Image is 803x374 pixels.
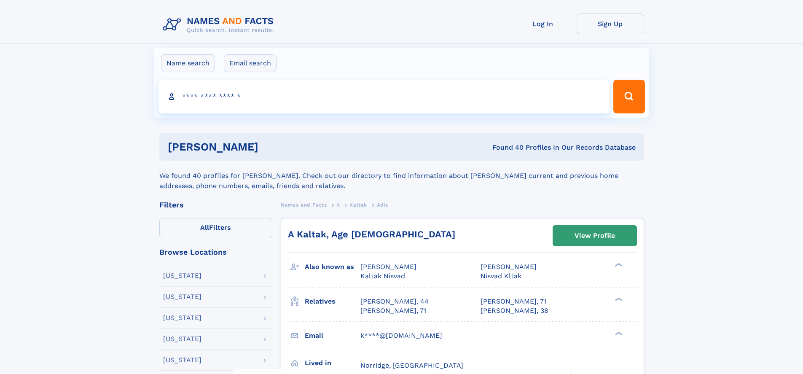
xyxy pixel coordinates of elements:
[349,199,367,210] a: Kaltak
[288,229,455,239] a: A Kaltak, Age [DEMOGRAPHIC_DATA]
[305,294,360,309] h3: Relatives
[305,260,360,274] h3: Also known as
[158,80,610,113] input: search input
[375,143,636,152] div: Found 40 Profiles In Our Records Database
[281,199,327,210] a: Names and Facts
[360,306,426,315] a: [PERSON_NAME], 71
[613,80,645,113] button: Search Button
[163,357,201,363] div: [US_STATE]
[168,142,376,152] h1: [PERSON_NAME]
[360,272,405,280] span: Kaltak Nisvad
[305,356,360,370] h3: Lived in
[161,54,215,72] label: Name search
[481,272,521,280] span: Nisvad Kltak
[481,306,548,315] a: [PERSON_NAME], 38
[163,336,201,342] div: [US_STATE]
[613,331,623,336] div: ❯
[360,297,429,306] a: [PERSON_NAME], 44
[163,293,201,300] div: [US_STATE]
[481,297,546,306] a: [PERSON_NAME], 71
[577,13,644,34] a: Sign Up
[200,223,209,231] span: All
[509,13,577,34] a: Log In
[336,202,340,208] span: K
[159,218,272,238] label: Filters
[163,315,201,321] div: [US_STATE]
[163,272,201,279] div: [US_STATE]
[159,161,644,191] div: We found 40 profiles for [PERSON_NAME]. Check out our directory to find information about [PERSON...
[305,328,360,343] h3: Email
[349,202,367,208] span: Kaltak
[613,262,623,268] div: ❯
[159,13,281,36] img: Logo Names and Facts
[553,226,636,246] a: View Profile
[336,199,340,210] a: K
[159,248,272,256] div: Browse Locations
[159,201,272,209] div: Filters
[575,226,615,245] div: View Profile
[360,361,463,369] span: Norridge, [GEOGRAPHIC_DATA]
[224,54,277,72] label: Email search
[377,202,388,208] span: Adis
[481,263,537,271] span: [PERSON_NAME]
[613,296,623,302] div: ❯
[360,263,416,271] span: [PERSON_NAME]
